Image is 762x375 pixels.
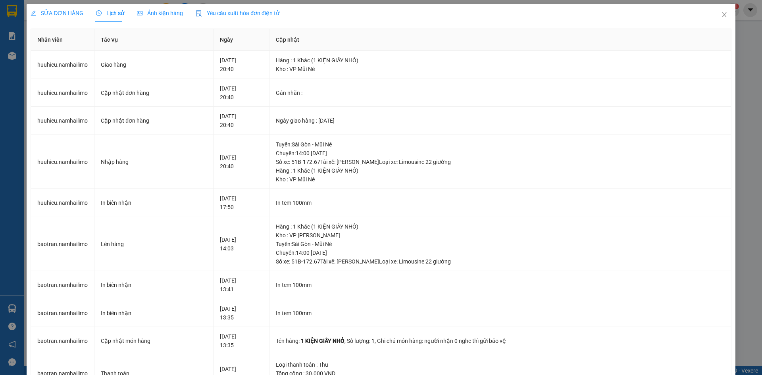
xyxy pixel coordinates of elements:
[101,116,207,125] div: Cập nhật đơn hàng
[276,116,725,125] div: Ngày giao hàng : [DATE]
[276,309,725,317] div: In tem 100mm
[276,337,725,345] div: Tên hàng: , Số lượng: , Ghi chú món hàng:
[31,10,83,16] span: SỬA ĐƠN HÀNG
[31,299,94,327] td: baotran.namhailimo
[101,309,207,317] div: In biên nhận
[101,240,207,248] div: Lên hàng
[31,107,94,135] td: huuhieu.namhailimo
[220,332,263,350] div: [DATE] 13:35
[101,337,207,345] div: Cập nhật món hàng
[276,198,725,207] div: In tem 100mm
[4,4,32,32] img: logo.jpg
[220,235,263,253] div: [DATE] 14:03
[96,10,102,16] span: clock-circle
[31,29,94,51] th: Nhân viên
[276,56,725,65] div: Hàng : 1 Khác (1 KIỆN GIẤY NHỎ)
[220,276,263,294] div: [DATE] 13:41
[31,327,94,355] td: baotran.namhailimo
[101,88,207,97] div: Cập nhật đơn hàng
[101,281,207,289] div: In biên nhận
[301,338,344,344] span: 1 KIỆN GIẤY NHỎ
[276,240,725,266] div: Tuyến : Sài Gòn - Mũi Né Chuyến: 14:00 [DATE] Số xe: 51B-172.67 Tài xế: [PERSON_NAME] Loại xe: Li...
[371,338,375,344] span: 1
[276,360,725,369] div: Loại thanh toán : Thu
[31,217,94,271] td: baotran.namhailimo
[31,10,36,16] span: edit
[31,271,94,299] td: baotran.namhailimo
[220,153,263,171] div: [DATE] 20:40
[276,175,725,184] div: Kho : VP Mũi Né
[214,29,269,51] th: Ngày
[269,29,731,51] th: Cập nhật
[94,29,214,51] th: Tác Vụ
[276,231,725,240] div: Kho : VP [PERSON_NAME]
[31,51,94,79] td: huuhieu.namhailimo
[220,56,263,73] div: [DATE] 20:40
[276,166,725,175] div: Hàng : 1 Khác (1 KIỆN GIẤY NHỎ)
[4,43,55,52] li: VP VP Mũi Né
[220,112,263,129] div: [DATE] 20:40
[101,158,207,166] div: Nhập hàng
[721,12,727,18] span: close
[424,338,506,344] span: người nhận 0 nghe thì gửi bảo vệ
[713,4,735,26] button: Close
[101,60,207,69] div: Giao hàng
[31,189,94,217] td: huuhieu.namhailimo
[276,281,725,289] div: In tem 100mm
[31,79,94,107] td: huuhieu.namhailimo
[276,222,725,231] div: Hàng : 1 Khác (1 KIỆN GIẤY NHỎ)
[196,10,202,17] img: icon
[55,43,106,69] li: VP VP [PERSON_NAME] Lão
[101,198,207,207] div: In biên nhận
[220,194,263,212] div: [DATE] 17:50
[31,135,94,189] td: huuhieu.namhailimo
[276,140,725,166] div: Tuyến : Sài Gòn - Mũi Né Chuyến: 14:00 [DATE] Số xe: 51B-172.67 Tài xế: [PERSON_NAME] Loại xe: Li...
[4,4,115,34] li: Nam Hải Limousine
[220,84,263,102] div: [DATE] 20:40
[137,10,142,16] span: picture
[4,53,10,59] span: environment
[276,88,725,97] div: Gán nhãn :
[220,304,263,322] div: [DATE] 13:35
[137,10,183,16] span: Ảnh kiện hàng
[96,10,124,16] span: Lịch sử
[196,10,279,16] span: Yêu cầu xuất hóa đơn điện tử
[276,65,725,73] div: Kho : VP Mũi Né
